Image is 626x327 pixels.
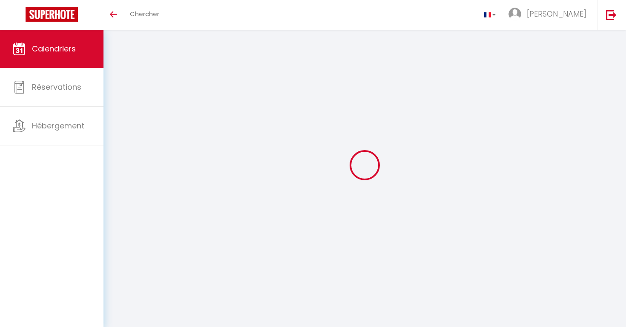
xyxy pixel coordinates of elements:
[606,9,617,20] img: logout
[32,43,76,54] span: Calendriers
[508,8,521,20] img: ...
[32,82,81,92] span: Réservations
[32,120,84,131] span: Hébergement
[130,9,159,18] span: Chercher
[26,7,78,22] img: Super Booking
[527,9,586,19] span: [PERSON_NAME]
